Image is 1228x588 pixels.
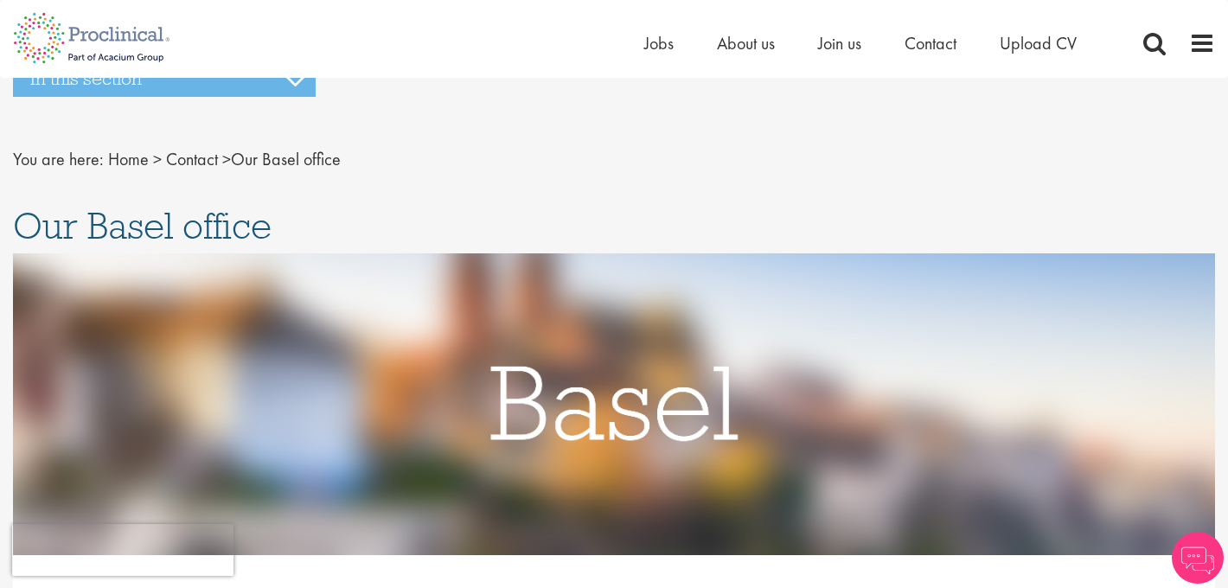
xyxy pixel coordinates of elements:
[905,32,956,54] a: Contact
[644,32,674,54] a: Jobs
[717,32,775,54] a: About us
[108,148,341,170] span: Our Basel office
[222,148,231,170] span: >
[13,148,104,170] span: You are here:
[1000,32,1077,54] a: Upload CV
[12,524,233,576] iframe: reCAPTCHA
[153,148,162,170] span: >
[1172,532,1224,584] img: Chatbot
[166,148,218,170] a: breadcrumb link to Contact
[13,61,316,97] h3: In this section
[818,32,861,54] a: Join us
[108,148,149,170] a: breadcrumb link to Home
[13,202,272,249] span: Our Basel office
